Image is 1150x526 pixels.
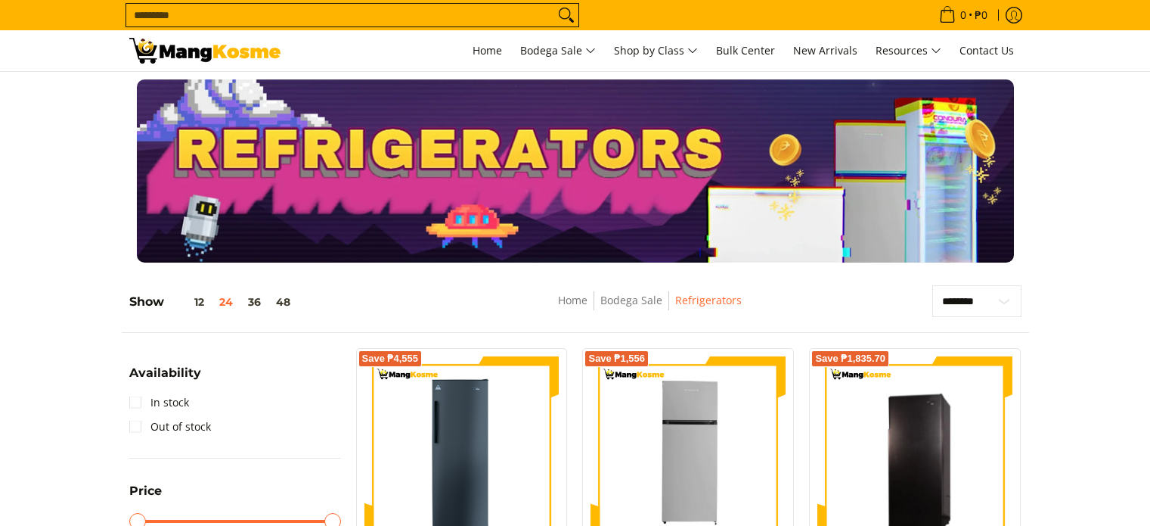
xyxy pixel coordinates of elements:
a: Bodega Sale [513,30,603,71]
span: Availability [129,367,201,379]
a: Refrigerators [675,293,742,307]
span: 0 [958,10,969,20]
a: Home [558,293,587,307]
span: New Arrivals [793,43,857,58]
a: Bodega Sale [600,293,662,307]
a: New Arrivals [786,30,865,71]
summary: Open [129,367,201,391]
a: Shop by Class [606,30,705,71]
a: Home [465,30,510,71]
span: Resources [876,42,941,61]
span: Price [129,485,162,497]
span: Save ₱1,556 [588,354,645,363]
button: 24 [212,296,240,308]
button: 48 [268,296,298,308]
span: Save ₱1,835.70 [815,354,885,363]
img: Bodega Sale Refrigerator l Mang Kosme: Home Appliances Warehouse Sale [129,38,281,64]
span: Save ₱4,555 [362,354,419,363]
a: In stock [129,391,189,415]
span: Bulk Center [716,43,775,58]
span: Contact Us [959,43,1014,58]
button: 36 [240,296,268,308]
a: Bulk Center [708,30,783,71]
span: Home [473,43,502,58]
span: Bodega Sale [520,42,596,61]
span: • [935,7,992,23]
button: 12 [164,296,212,308]
summary: Open [129,485,162,509]
a: Resources [868,30,949,71]
h5: Show [129,294,298,310]
button: Search [554,4,578,26]
span: ₱0 [972,10,990,20]
a: Contact Us [952,30,1021,71]
nav: Main Menu [296,30,1021,71]
nav: Breadcrumbs [448,291,852,325]
a: Out of stock [129,415,211,439]
span: Shop by Class [614,42,698,61]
